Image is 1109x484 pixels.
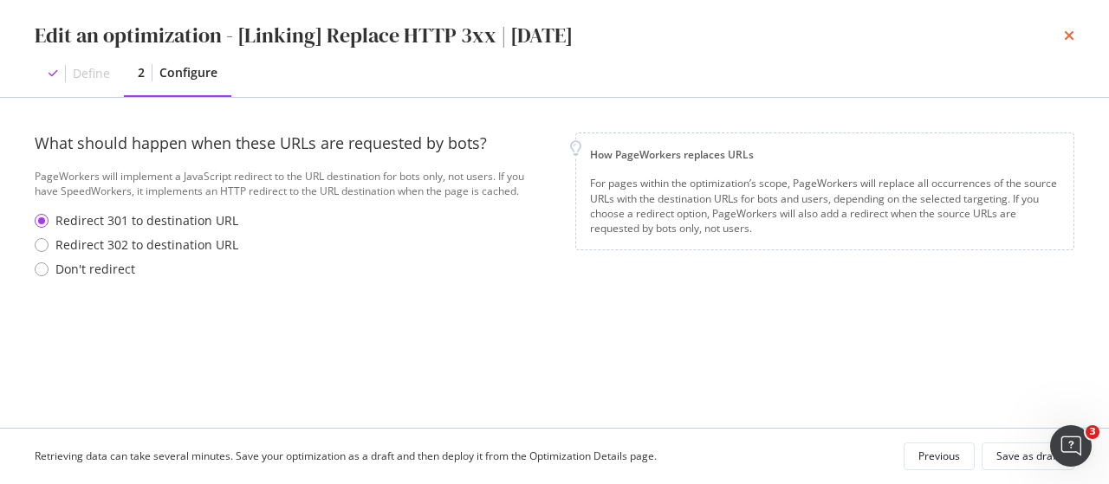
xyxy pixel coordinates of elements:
[996,449,1060,463] div: Save as draft
[1064,21,1074,50] div: times
[982,442,1074,470] button: Save as draft
[35,212,548,229] div: Redirect 301 to destination URL
[35,261,548,278] div: Don't redirect
[904,442,975,470] button: Previous
[55,212,238,229] div: Redirect 301 to destination URL
[73,65,110,82] div: Define
[138,64,145,81] div: 2
[35,236,548,254] div: Redirect 302 to destination URL
[35,449,657,463] div: Retrieving data can take several minutes. Save your optimization as a draft and then deploy it fr...
[590,147,1060,162] div: How PageWorkers replaces URLs
[1086,425,1099,439] span: 3
[35,132,548,155] div: What should happen when these URLs are requested by bots?
[35,169,548,198] div: PageWorkers will implement a JavaScript redirect to the URL destination for bots only, not users....
[590,176,1060,236] div: For pages within the optimization’s scope, PageWorkers will replace all occurrences of the source...
[1050,425,1092,467] iframe: Intercom live chat
[159,64,217,81] div: Configure
[918,449,960,463] div: Previous
[55,236,238,254] div: Redirect 302 to destination URL
[35,21,573,50] div: Edit an optimization - [Linking] Replace HTTP 3xx | [DATE]
[55,261,135,278] div: Don't redirect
